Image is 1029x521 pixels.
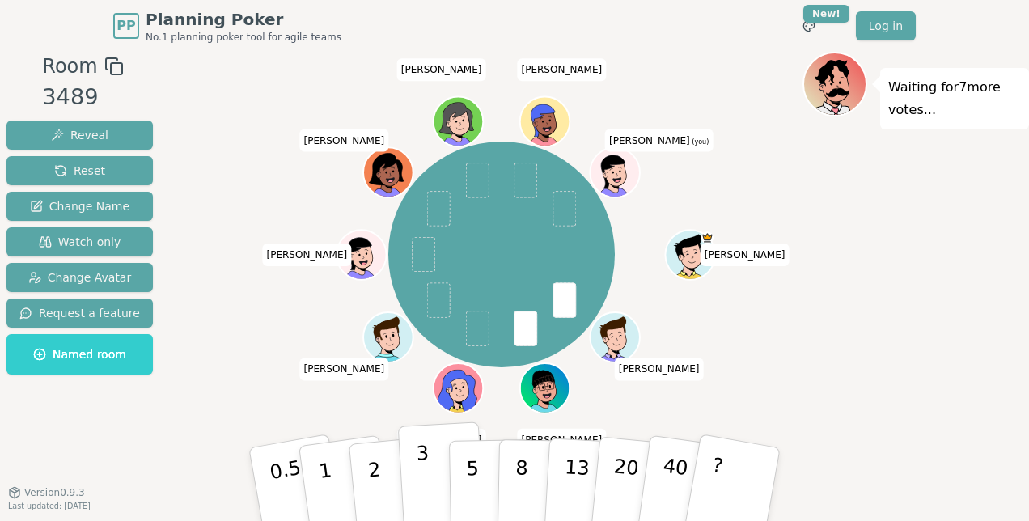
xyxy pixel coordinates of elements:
button: Watch only [6,227,153,256]
span: Click to change your name [615,358,704,380]
span: Click to change your name [299,358,388,380]
span: Click to change your name [263,244,352,266]
button: Change Name [6,192,153,221]
div: 3489 [42,81,123,114]
button: Click to change your avatar [591,149,638,196]
span: Named room [33,346,126,362]
button: Version0.9.3 [8,486,85,499]
button: Change Avatar [6,263,153,292]
button: New! [794,11,824,40]
span: Planning Poker [146,8,341,31]
span: Click to change your name [518,428,607,451]
a: Log in [856,11,916,40]
span: PP [116,16,135,36]
a: PPPlanning PokerNo.1 planning poker tool for agile teams [113,8,341,44]
span: Version 0.9.3 [24,486,85,499]
button: Reveal [6,121,153,150]
span: Click to change your name [605,129,713,151]
span: Reset [54,163,105,179]
span: Room [42,52,97,81]
span: Click to change your name [299,129,388,151]
span: Change Avatar [28,269,132,286]
span: Change Name [30,198,129,214]
span: Click to change your name [397,58,486,81]
span: No.1 planning poker tool for agile teams [146,31,341,44]
button: Reset [6,156,153,185]
span: Last updated: [DATE] [8,502,91,510]
span: (you) [690,138,709,145]
span: Click to change your name [518,58,607,81]
span: Reveal [51,127,108,143]
button: Request a feature [6,299,153,328]
span: Request a feature [19,305,140,321]
div: New! [803,5,849,23]
span: Click to change your name [701,244,790,266]
span: Lukas is the host [701,231,714,244]
button: Named room [6,334,153,375]
span: Watch only [39,234,121,250]
p: Waiting for 7 more votes... [888,76,1021,121]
